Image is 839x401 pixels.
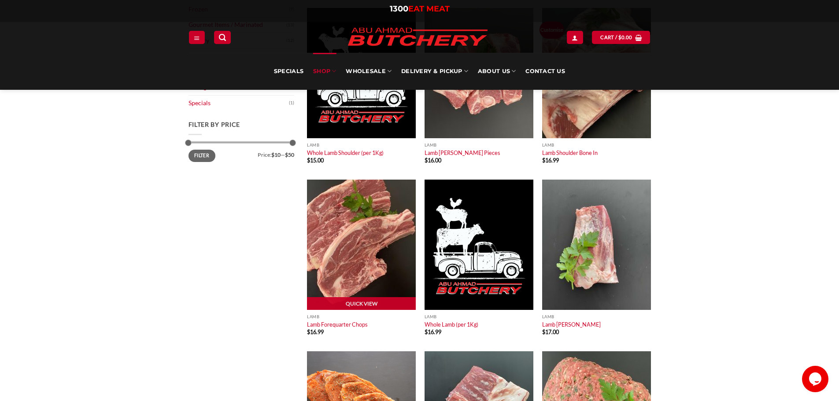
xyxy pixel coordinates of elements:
img: Lamb Shanks [542,180,651,310]
a: Lamb [PERSON_NAME] Pieces [425,149,500,156]
a: Whole Lamb (per 1Kg) [425,321,478,328]
span: 1300 [390,4,408,14]
img: Lamb_forequarter_Chops (per 1Kg) [307,180,416,310]
bdi: 16.99 [542,157,559,164]
a: SHOP [313,53,336,90]
a: Lamb Shoulder Bone In [542,149,598,156]
bdi: 16.99 [307,328,324,335]
a: Specials [188,96,289,111]
p: Lamb [307,314,416,319]
p: Lamb [542,143,651,147]
a: Whole Lamb Shoulder (per 1Kg) [307,149,384,156]
a: Lamb [PERSON_NAME] [542,321,601,328]
a: Wholesale [346,53,392,90]
p: Lamb [307,143,416,147]
a: 1300EAT MEAT [390,4,450,14]
button: Filter [188,150,215,162]
a: Contact Us [525,53,565,90]
span: $ [307,157,310,164]
a: Login [567,31,583,44]
p: Lamb [425,314,533,319]
p: Lamb [425,143,533,147]
bdi: 0.00 [618,34,632,40]
span: $ [542,328,545,335]
span: $50 [285,151,294,158]
bdi: 17.00 [542,328,559,335]
span: EAT MEAT [408,4,450,14]
bdi: 15.00 [307,157,324,164]
a: Menu [189,31,205,44]
span: $ [307,328,310,335]
a: Specials [274,53,303,90]
img: Whole Lamb (per 1Kg) [425,180,533,310]
a: About Us [478,53,516,90]
div: Price: — [188,150,294,158]
a: Delivery & Pickup [401,53,468,90]
span: $ [425,328,428,335]
span: Filter by price [188,121,240,128]
bdi: 16.00 [425,157,441,164]
span: $ [618,33,621,41]
img: Abu Ahmad Butchery [340,22,495,53]
p: Lamb [542,314,651,319]
a: Lamb Forequarter Chops [307,321,368,328]
a: View cart [592,31,650,44]
span: $ [425,157,428,164]
span: (1) [289,96,294,110]
span: $10 [271,151,281,158]
iframe: chat widget [802,366,830,392]
span: Cart / [600,33,632,41]
bdi: 16.99 [425,328,441,335]
a: Quick View [307,297,416,310]
span: $ [542,157,545,164]
a: Search [214,31,231,44]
